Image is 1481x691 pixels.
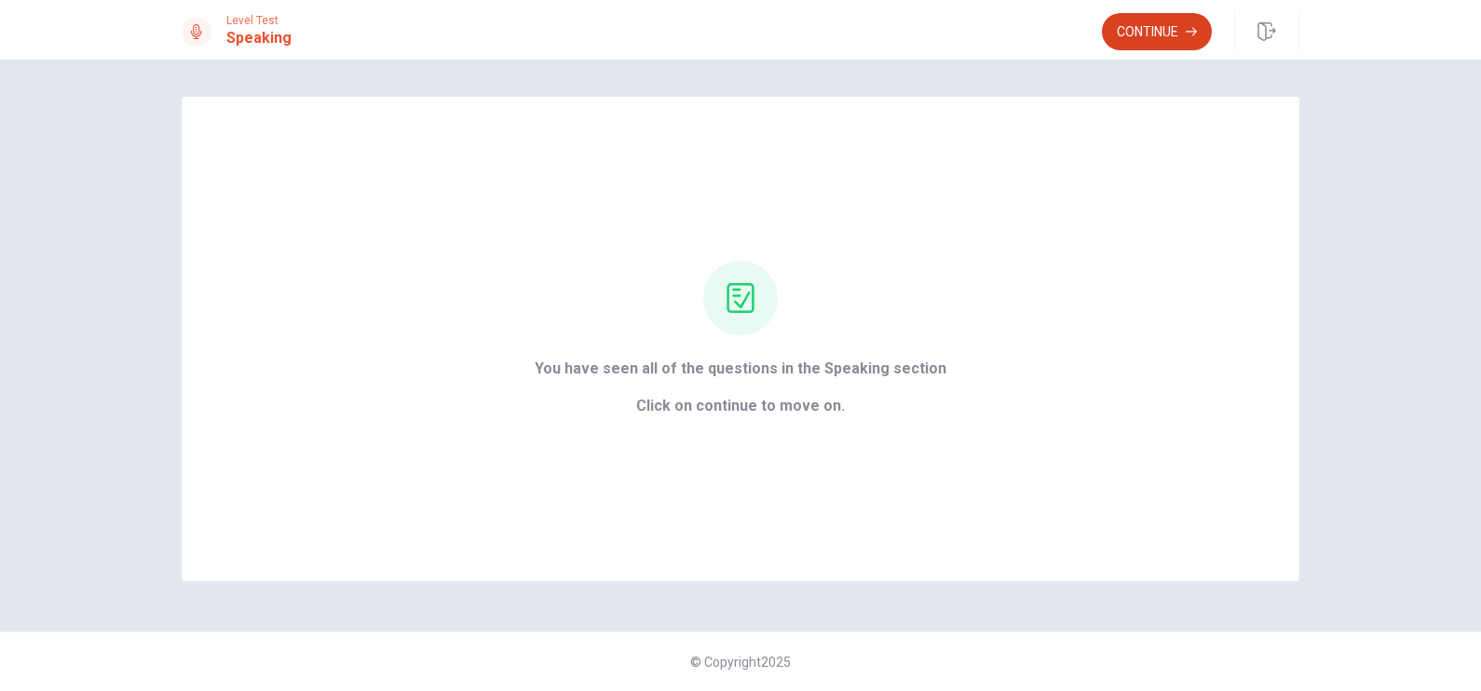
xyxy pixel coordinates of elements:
button: Continue [1102,13,1212,50]
h1: Speaking [226,27,292,49]
span: © Copyright 2025 [690,655,791,670]
span: Level Test [226,14,292,27]
span: You have seen all of the questions in the Speaking section [535,358,946,380]
span: Click on continue to move on. [535,395,946,417]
